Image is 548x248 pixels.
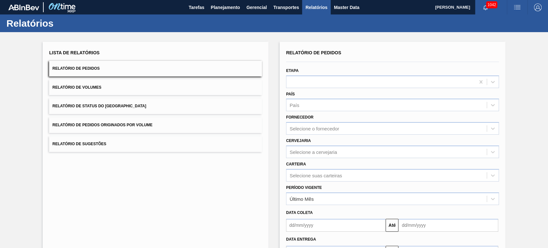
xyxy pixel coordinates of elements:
[286,210,313,215] span: Data coleta
[290,102,299,108] div: País
[286,50,341,55] span: Relatório de Pedidos
[49,117,262,133] button: Relatório de Pedidos Originados por Volume
[386,219,398,232] button: Até
[247,4,267,11] span: Gerencial
[49,50,100,55] span: Lista de Relatórios
[286,115,313,120] label: Fornecedor
[290,196,314,201] div: Último Mês
[286,237,316,242] span: Data entrega
[49,136,262,152] button: Relatório de Sugestões
[334,4,359,11] span: Master Data
[211,4,240,11] span: Planejamento
[286,185,322,190] label: Período Vigente
[49,98,262,114] button: Relatório de Status do [GEOGRAPHIC_DATA]
[398,219,498,232] input: dd/mm/yyyy
[290,149,337,155] div: Selecione a cervejaria
[305,4,327,11] span: Relatórios
[52,66,100,71] span: Relatório de Pedidos
[52,85,101,90] span: Relatório de Volumes
[290,126,339,131] div: Selecione o fornecedor
[290,173,342,178] div: Selecione suas carteiras
[189,4,204,11] span: Tarefas
[6,20,120,27] h1: Relatórios
[52,123,152,127] span: Relatório de Pedidos Originados por Volume
[286,68,299,73] label: Etapa
[286,92,295,96] label: País
[49,61,262,76] button: Relatório de Pedidos
[52,142,106,146] span: Relatório de Sugestões
[8,4,39,10] img: TNhmsLtSVTkK8tSr43FrP2fwEKptu5GPRR3wAAAABJRU5ErkJggg==
[286,219,386,232] input: dd/mm/yyyy
[286,162,306,166] label: Carteira
[534,4,542,11] img: Logout
[286,138,311,143] label: Cervejaria
[273,4,299,11] span: Transportes
[52,104,146,108] span: Relatório de Status do [GEOGRAPHIC_DATA]
[49,80,262,95] button: Relatório de Volumes
[475,3,496,12] button: Notificações
[513,4,521,11] img: userActions
[486,1,497,8] span: 1042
